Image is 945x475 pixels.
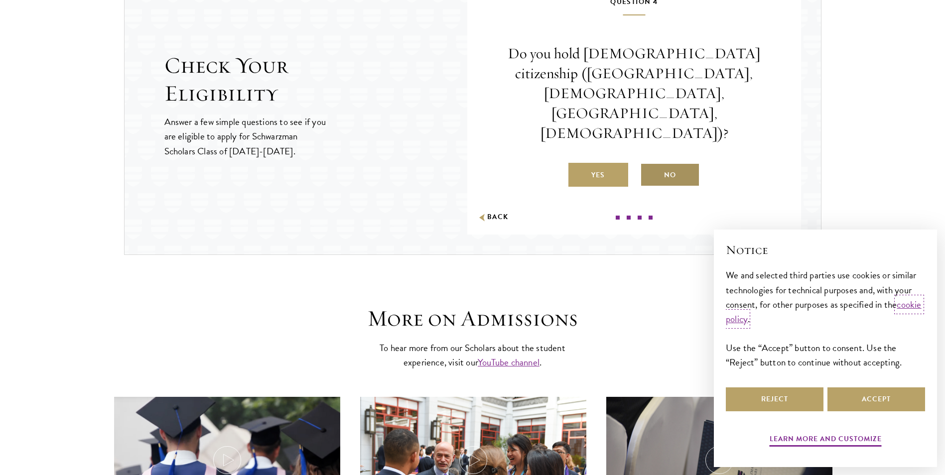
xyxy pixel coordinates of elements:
button: Back [477,212,509,223]
button: Reject [726,387,823,411]
a: YouTube channel [478,355,540,369]
p: To hear more from our Scholars about the student experience, visit our . [376,341,570,369]
label: Yes [568,163,628,187]
p: Answer a few simple questions to see if you are eligible to apply for Schwarzman Scholars Class o... [164,115,327,158]
p: Do you hold [DEMOGRAPHIC_DATA] citizenship ([GEOGRAPHIC_DATA], [DEMOGRAPHIC_DATA], [GEOGRAPHIC_DA... [497,44,771,143]
h2: Notice [726,241,925,258]
label: No [640,163,700,187]
button: Accept [827,387,925,411]
h2: Check Your Eligibility [164,52,467,108]
button: Learn more and customize [770,433,882,448]
a: cookie policy [726,297,922,326]
h3: More on Admissions [318,305,627,333]
div: We and selected third parties use cookies or similar technologies for technical purposes and, wit... [726,268,925,369]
